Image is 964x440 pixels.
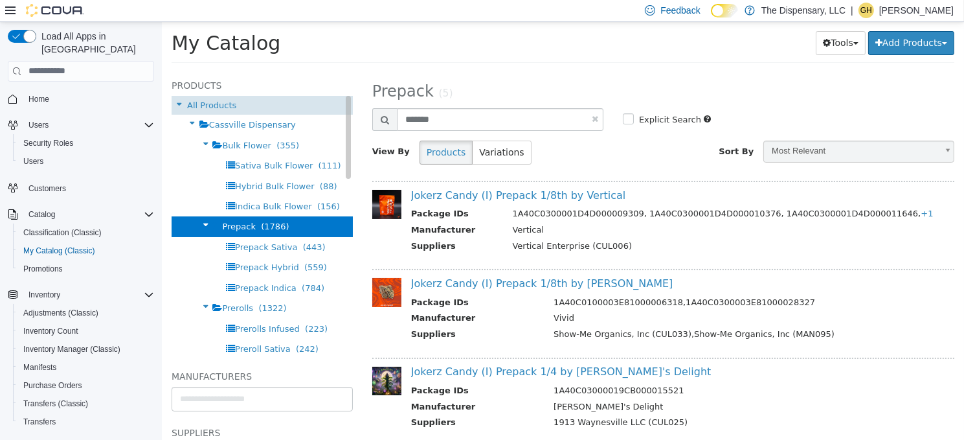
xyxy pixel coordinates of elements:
[382,290,781,306] td: Vivid
[210,345,240,373] img: 150
[382,306,781,322] td: Show-Me Organics, Inc (CUL033),Show-Me Organics, Inc (MAN095)
[3,205,159,224] button: Catalog
[60,281,91,291] span: Prerolls
[858,3,874,18] div: Gillian Hendrix
[23,246,95,256] span: My Catalog (Classic)
[18,135,78,151] a: Security Roles
[28,94,49,104] span: Home
[3,178,159,197] button: Customers
[18,261,154,277] span: Promotions
[18,342,154,357] span: Inventory Manager (Classic)
[474,91,539,104] label: Explicit Search
[25,78,74,88] span: All Products
[18,154,49,169] a: Users
[115,119,137,128] span: (355)
[18,378,154,393] span: Purchase Orders
[3,116,159,134] button: Users
[13,358,159,376] button: Manifests
[601,119,792,141] a: Most Relevant
[18,243,154,259] span: My Catalog (Classic)
[158,159,175,169] span: (88)
[23,362,56,373] span: Manifests
[23,138,73,148] span: Security Roles
[28,209,55,220] span: Catalog
[13,304,159,322] button: Adjustments (Classic)
[26,4,84,17] img: Cova
[18,243,100,259] a: My Catalog (Classic)
[23,181,71,196] a: Customers
[23,326,78,336] span: Inventory Count
[18,225,107,240] a: Classification (Classic)
[13,413,159,431] button: Transfers
[879,3,954,18] p: [PERSON_NAME]
[249,343,550,356] a: Jokerz Candy (I) Prepack 1/4 by [PERSON_NAME]'s Delight
[23,227,102,238] span: Classification (Classic)
[602,119,775,139] span: Most Relevant
[341,202,781,218] td: Vertical
[210,256,240,285] img: 150
[99,200,127,209] span: (1786)
[382,362,781,378] td: 1A40C03000019CB000015521
[13,152,159,170] button: Users
[18,323,84,339] a: Inventory Count
[73,139,151,148] span: Sativa Bulk Flower
[157,139,179,148] span: (111)
[23,179,154,196] span: Customers
[654,9,704,33] button: Tools
[18,225,154,240] span: Classification (Classic)
[382,378,781,395] td: [PERSON_NAME]'s Delight
[23,264,63,274] span: Promotions
[23,156,43,167] span: Users
[10,403,191,419] h5: Suppliers
[249,274,382,290] th: Package IDs
[350,187,771,196] span: 1A40C0300001D4D000009309, 1A40C0300001D4D000010376, 1A40C0300001D4D000011646,
[249,167,464,179] a: Jokerz Candy (I) Prepack 1/8th by Vertical
[36,30,154,56] span: Load All Apps in [GEOGRAPHIC_DATA]
[23,91,54,107] a: Home
[557,124,592,134] span: Sort By
[73,159,153,169] span: Hybrid Bulk Flower
[3,286,159,304] button: Inventory
[759,187,771,196] span: +1
[851,3,853,18] p: |
[249,362,382,378] th: Package IDs
[73,322,129,332] span: Preroll Sativa
[73,220,135,230] span: Prepack Sativa
[155,179,178,189] span: (156)
[761,3,846,18] p: The Dispensary, LLC
[249,255,511,268] a: Jokerz Candy (I) Prepack 1/8th by [PERSON_NAME]
[10,56,191,71] h5: Products
[73,261,135,271] span: Prepack Indica
[140,261,163,271] span: (784)
[13,340,159,358] button: Inventory Manager (Classic)
[141,220,164,230] span: (443)
[23,287,154,303] span: Inventory
[13,395,159,413] button: Transfers (Classic)
[60,119,109,128] span: Bulk Flower
[249,218,341,234] th: Suppliers
[210,124,248,134] span: View By
[18,414,61,430] a: Transfers
[277,65,291,77] small: (5)
[341,218,781,234] td: Vertical Enterprise (CUL006)
[382,394,781,410] td: 1913 Waynesville LLC (CUL025)
[249,394,382,410] th: Suppliers
[13,260,159,278] button: Promotions
[10,347,191,362] h5: Manufacturers
[13,376,159,395] button: Purchase Orders
[210,168,240,197] img: 150
[3,89,159,108] button: Home
[249,202,341,218] th: Manufacturer
[23,380,82,391] span: Purchase Orders
[23,91,154,107] span: Home
[18,378,87,393] a: Purchase Orders
[18,414,154,430] span: Transfers
[310,119,369,143] button: Variations
[23,417,56,427] span: Transfers
[10,10,118,32] span: My Catalog
[28,120,49,130] span: Users
[249,306,382,322] th: Suppliers
[18,396,93,411] a: Transfers (Classic)
[249,290,382,306] th: Manufacturer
